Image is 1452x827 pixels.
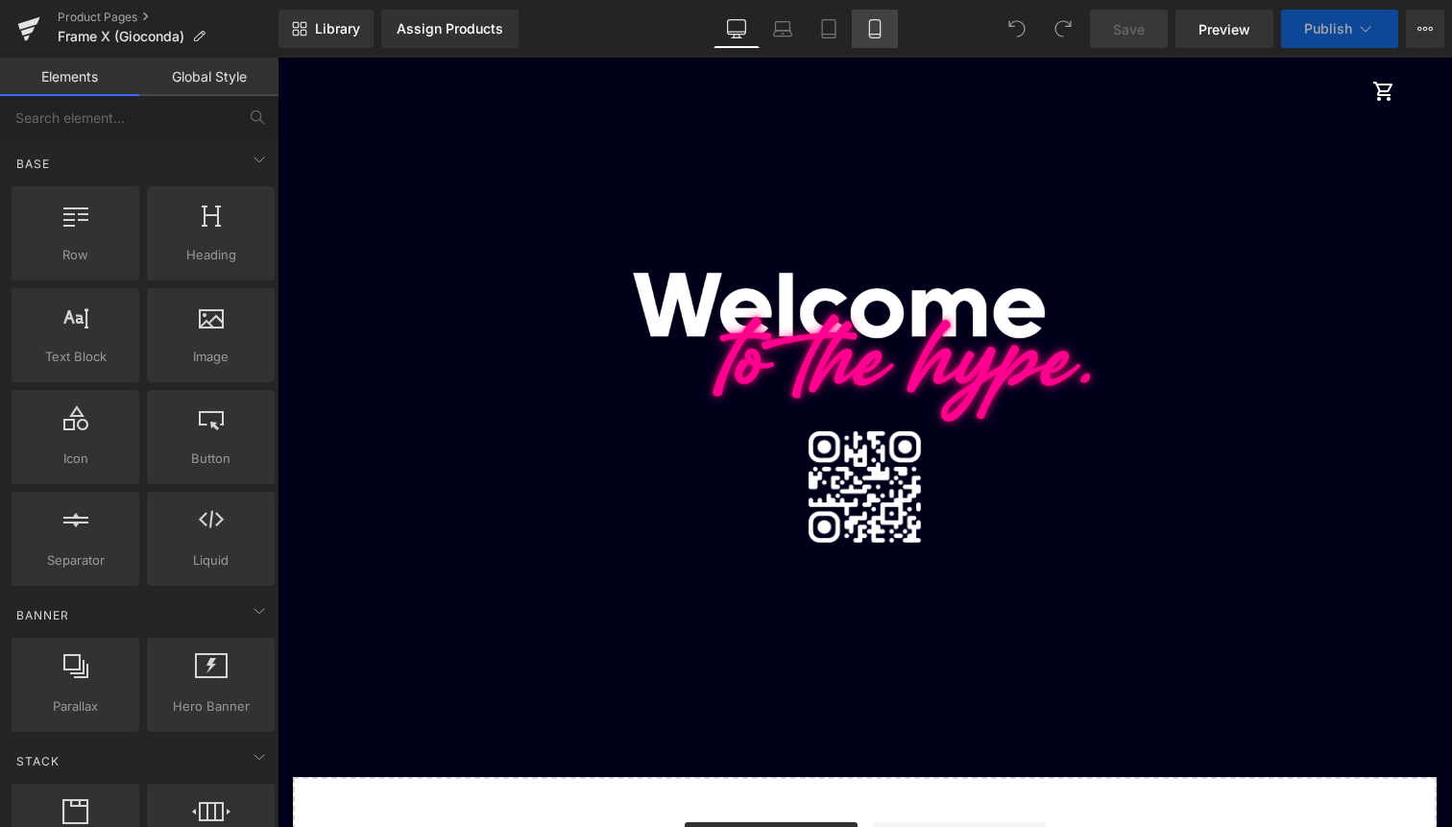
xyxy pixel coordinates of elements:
[153,550,269,571] span: Liquid
[14,606,71,624] span: Banner
[17,449,133,469] span: Icon
[1087,14,1125,53] a: Panier
[1175,10,1273,48] a: Preview
[852,10,898,48] a: Mobile
[14,155,52,173] span: Base
[1113,19,1145,39] span: Save
[998,10,1036,48] button: Undo
[58,29,184,44] span: Frame X (Gioconda)
[407,765,580,803] a: Explore Blocks
[1095,22,1118,45] span: shopping_cart
[17,550,133,571] span: Separator
[1044,10,1082,48] button: Redo
[17,245,133,265] span: Row
[397,21,503,36] div: Assign Products
[760,10,806,48] a: Laptop
[153,696,269,717] span: Hero Banner
[14,752,61,770] span: Stack
[1304,21,1352,36] span: Publish
[153,245,269,265] span: Heading
[1198,19,1250,39] span: Preview
[17,696,133,717] span: Parallax
[1281,10,1398,48] button: Publish
[278,10,374,48] a: New Library
[139,58,278,96] a: Global Style
[153,449,269,469] span: Button
[1406,10,1444,48] button: More
[58,10,278,25] a: Product Pages
[714,10,760,48] a: Desktop
[806,10,852,48] a: Tablet
[17,347,133,367] span: Text Block
[153,347,269,367] span: Image
[595,765,768,803] a: Add Single Section
[315,20,360,37] span: Library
